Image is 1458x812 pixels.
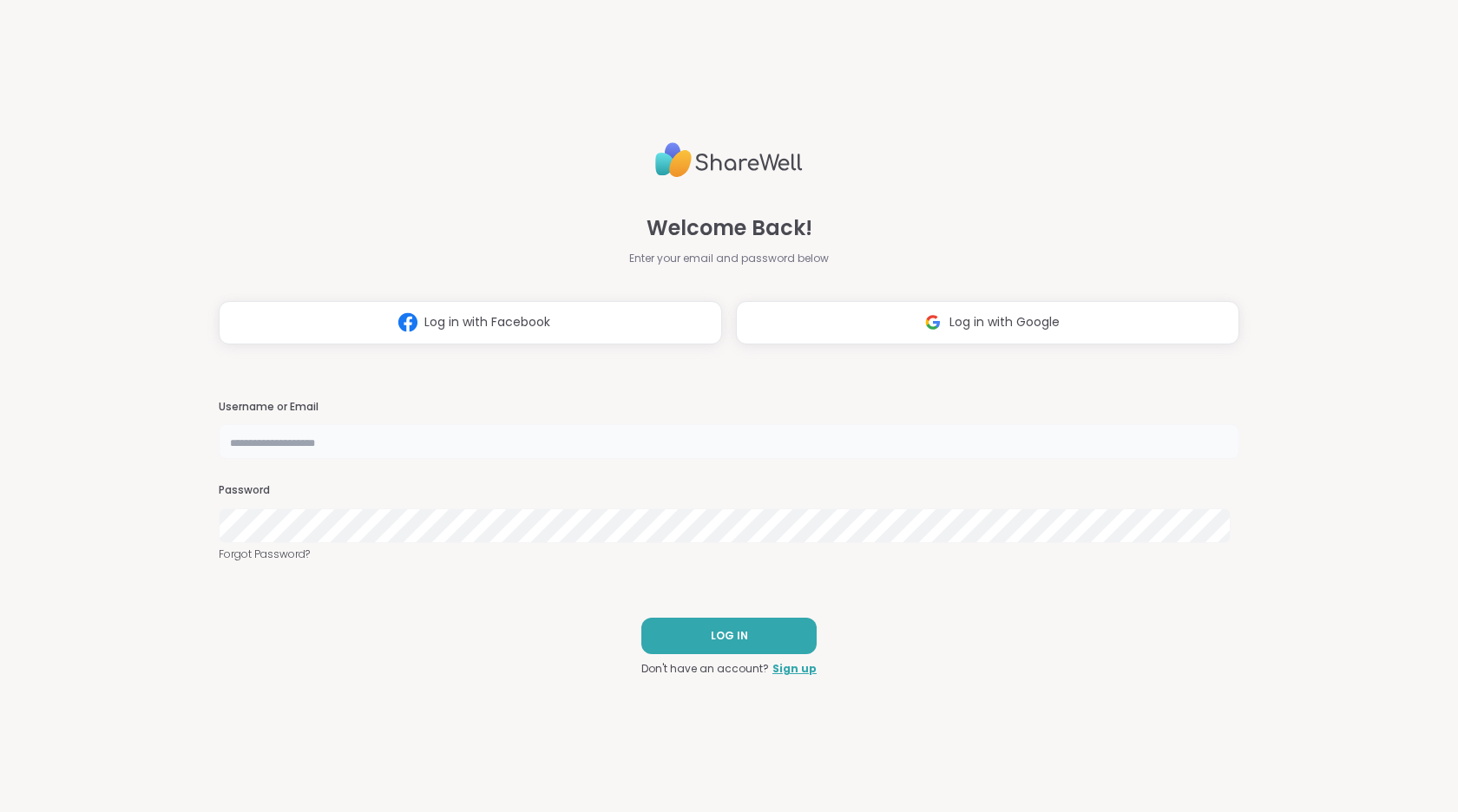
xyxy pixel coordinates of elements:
[219,301,722,344] button: Log in with Facebook
[772,661,817,677] a: Sign up
[641,618,817,654] button: LOG IN
[219,547,1239,562] a: Forgot Password?
[655,135,803,185] img: ShareWell Logo
[629,251,829,266] span: Enter your email and password below
[219,483,1239,498] h3: Password
[711,628,748,644] span: LOG IN
[647,213,812,244] span: Welcome Back!
[391,306,424,338] img: ShareWell Logomark
[916,306,949,338] img: ShareWell Logomark
[424,313,550,331] span: Log in with Facebook
[641,661,769,677] span: Don't have an account?
[219,400,1239,415] h3: Username or Email
[736,301,1239,344] button: Log in with Google
[949,313,1060,331] span: Log in with Google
